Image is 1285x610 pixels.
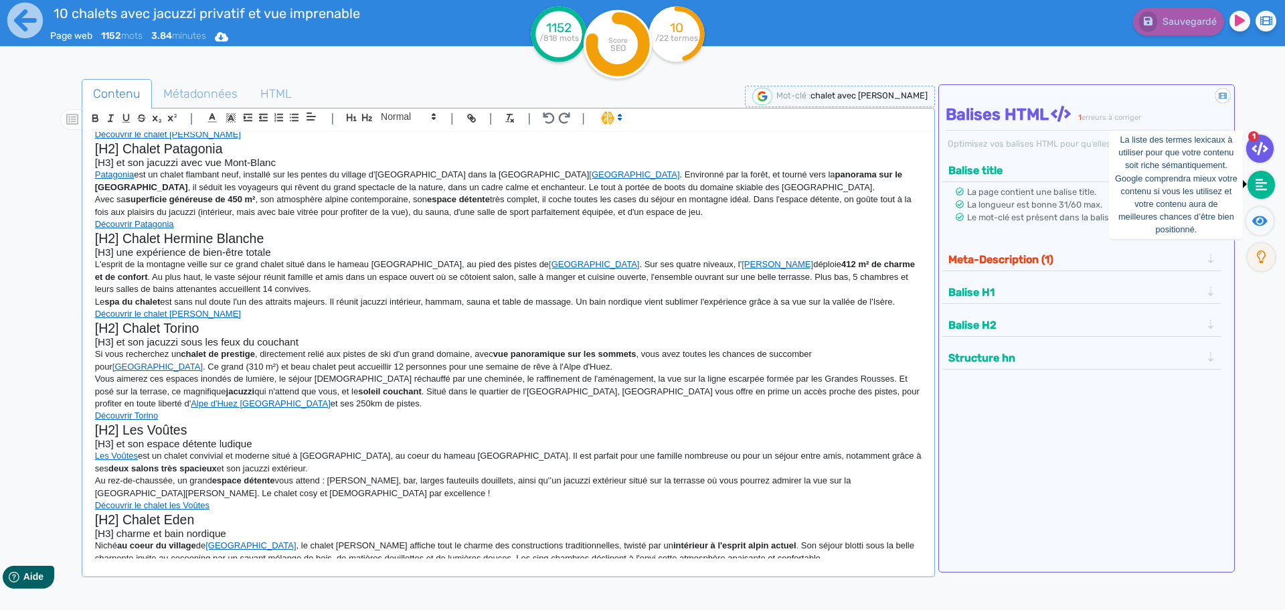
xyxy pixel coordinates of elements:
a: [GEOGRAPHIC_DATA] [205,540,296,550]
strong: intérieur à l'esprit alpin actuel [673,540,796,550]
div: Optimisez vos balises HTML pour qu’elles soient SEO-friendly. [946,137,1231,150]
h2: [H2] Chalet Eden [95,512,922,528]
span: | [527,109,531,127]
p: Si vous recherchez un , directement relié aux pistes de ski d'un grand domaine, avec , vous avez ... [95,348,922,373]
h3: [H3] et son jacuzzi avec vue Mont-Blanc [95,157,922,169]
strong: 412 m² de charme et de confort [95,259,918,281]
h2: [H2] Les Voûtes [95,423,922,438]
tspan: 10 [670,20,683,35]
strong: vue panoramique sur les sommets [493,349,636,359]
b: 1152 [101,30,121,42]
span: chalet avec [PERSON_NAME] [810,90,928,100]
a: [PERSON_NAME] [742,259,813,269]
span: mots [101,30,143,42]
a: Contenu [82,79,152,109]
span: HTML [250,76,303,112]
b: 3.84 [151,30,172,42]
a: Découvrir le chalet [PERSON_NAME] [95,129,241,139]
p: Niché de , le chalet [PERSON_NAME] affiche tout le charme des constructions traditionnelles, twis... [95,540,922,564]
img: google-serp-logo.png [752,88,772,105]
tspan: Score [608,36,628,45]
h3: [H3] et son espace détente ludique [95,438,922,450]
a: Découvrir Patagonia [95,219,174,229]
span: Contenu [82,76,151,112]
span: | [331,109,334,127]
a: Patagonia [95,169,135,179]
h3: [H3] charme et bain nordique [95,528,922,540]
a: HTML [249,79,303,109]
span: 1 [1248,131,1259,142]
strong: superficie généreuse de 450 m² [126,194,256,204]
span: I.Assistant [595,110,626,126]
tspan: 1152 [546,20,572,35]
span: | [450,109,454,127]
h3: [H3] et son jacuzzi sous les feux du couchant [95,336,922,348]
a: Alpe d'Huez [GEOGRAPHIC_DATA] [191,398,331,408]
input: title [50,3,436,24]
button: Balise title [944,159,1205,181]
strong: spa du chalet [104,297,160,307]
button: Sauvegardé [1133,8,1224,35]
a: [GEOGRAPHIC_DATA] [589,169,679,179]
h2: [H2] Chalet Torino [95,321,922,336]
button: Structure hn [944,347,1205,369]
span: | [190,109,193,127]
span: La longueur est bonne 31/60 max. [967,200,1102,210]
div: Balise H1 [944,281,1219,303]
strong: deux salons très spacieux [108,463,217,473]
h2: [H2] Chalet Patagonia [95,141,922,157]
strong: panorama sur le [GEOGRAPHIC_DATA] [95,169,905,192]
a: [GEOGRAPHIC_DATA] [112,362,203,372]
a: Découvrir le chalet les Voûtes [95,500,209,510]
strong: espace détente [427,194,490,204]
a: [GEOGRAPHIC_DATA] [549,259,639,269]
span: Métadonnées [153,76,248,112]
span: 1 [1078,113,1082,122]
h4: Balises HTML [946,105,1231,125]
h2: [H2] Chalet Hermine Blanche [95,231,922,246]
p: Le est sans nul doute l'un des attraits majeurs. Il réunit jacuzzi intérieur, hammam, sauna et ta... [95,296,922,308]
p: Vous aimerez ces espaces inondés de lumière, le séjour [DEMOGRAPHIC_DATA] réchauffé par une chemi... [95,373,922,410]
span: La page contient une balise title. [967,187,1096,197]
tspan: /818 mots [539,33,579,43]
span: erreurs à corriger [1082,113,1141,122]
span: Sauvegardé [1163,16,1217,27]
strong: soleil couchant [358,386,422,396]
strong: jacuzzi [226,386,255,396]
a: Découvrir Torino [95,410,158,421]
a: Métadonnées [152,79,249,109]
button: Balise H2 [944,314,1205,336]
span: | [582,109,585,127]
a: Découvrir le chalet [PERSON_NAME] [95,309,241,319]
strong: chalet de prestige [181,349,255,359]
div: La liste des termes lexicaux à utiliser pour que votre contenu soit riche sémantiquement. Google ... [1109,131,1243,239]
span: minutes [151,30,206,42]
p: est un chalet flambant neuf, installé sur les pentes du village d'[GEOGRAPHIC_DATA] dans la [GEOG... [95,169,922,194]
tspan: SEO [610,43,626,53]
span: Page web [50,30,92,42]
p: Avec sa , son atmosphère alpine contemporaine, son très complet, il coche toutes les cases du séj... [95,194,922,218]
div: Balise title [944,159,1219,181]
strong: espace détente [212,475,275,485]
button: Balise H1 [944,281,1205,303]
span: Mot-clé : [776,90,810,100]
p: est un chalet convivial et moderne situé à [GEOGRAPHIC_DATA], au coeur du hameau [GEOGRAPHIC_DATA... [95,450,922,475]
p: L'esprit de la montagne veille sur ce grand chalet situé dans le hameau [GEOGRAPHIC_DATA], au pie... [95,258,922,295]
button: Meta-Description (1) [944,248,1205,271]
span: Aligment [302,108,321,125]
a: Les Voûtes [95,451,138,461]
span: | [489,109,493,127]
h3: [H3] une expérience de bien-être totale [95,246,922,258]
div: Balise H2 [944,314,1219,336]
p: Au rez-de-chaussée, un grand vous attend : [PERSON_NAME], bar, larges fauteuils douillets, ainsi ... [95,475,922,500]
tspan: /22 termes [655,33,698,43]
div: Structure hn [944,347,1219,369]
span: Le mot-clé est présent dans la balise. [967,212,1116,222]
div: Meta-Description (1) [944,248,1219,271]
strong: au coeur du village [117,540,196,550]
